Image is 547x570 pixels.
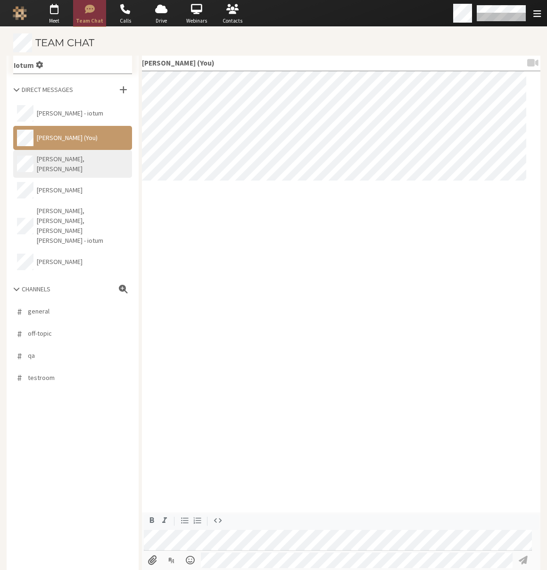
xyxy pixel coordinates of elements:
button: #qa [13,345,132,367]
button: Hide formatting [163,553,180,569]
button: [PERSON_NAME] (You) [13,126,132,150]
button: Start a meeting [526,56,541,70]
span: # [17,349,22,363]
button: [PERSON_NAME], [PERSON_NAME], [PERSON_NAME] [PERSON_NAME] - iotum [13,202,132,250]
button: Settings [10,56,46,74]
svg: Bold [147,516,157,525]
button: Open menu [182,553,199,569]
img: Iotum [13,6,27,20]
h3: Team Chat [35,37,540,48]
span: Direct Messages [22,85,73,94]
svg: Bulleted list [180,516,190,525]
button: #general [13,301,132,323]
button: [PERSON_NAME] - iotum [13,101,132,126]
span: # [17,327,22,341]
span: Drive [145,17,178,25]
svg: Code [213,516,223,525]
button: #off-topic [13,322,132,345]
button: #testroom [13,367,132,389]
span: Contacts [216,17,249,25]
span: Channels [22,285,50,293]
button: [PERSON_NAME] [13,178,132,202]
span: # [17,305,22,319]
span: off-topic [28,329,52,339]
span: Iotum [14,62,34,70]
button: [PERSON_NAME], [PERSON_NAME] [13,150,132,178]
span: testroom [28,373,55,383]
span: qa [28,351,35,361]
span: Webinars [180,17,213,25]
button: [PERSON_NAME] [13,250,132,274]
svg: Numbered list [193,516,202,525]
span: Calls [109,17,142,25]
button: Send message [514,553,532,569]
span: Team Chat [73,17,106,25]
span: [PERSON_NAME] (You) [142,58,214,68]
svg: Italic [160,516,169,525]
span: general [28,306,50,316]
span: Meet [38,17,71,25]
span: # [17,371,22,385]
